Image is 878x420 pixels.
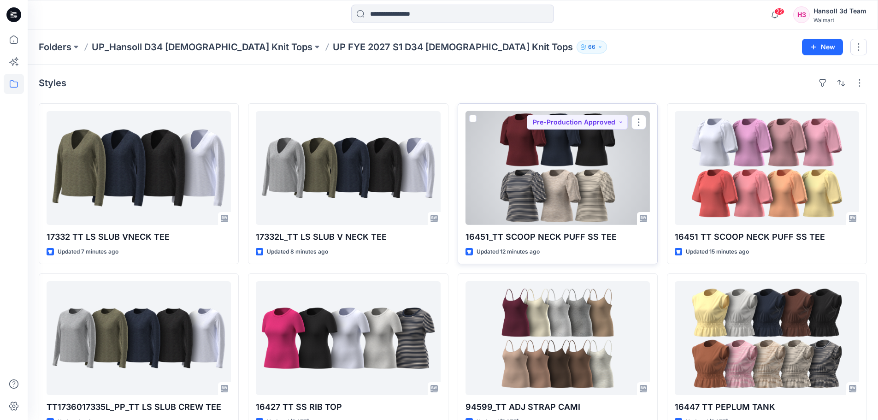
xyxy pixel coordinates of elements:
[256,231,440,243] p: 17332L_TT LS SLUB V NECK TEE
[675,231,859,243] p: 16451 TT SCOOP NECK PUFF SS TEE
[813,17,866,24] div: Walmart
[466,231,650,243] p: 16451_TT SCOOP NECK PUFF SS TEE
[92,41,312,53] a: UP_Hansoll D34 [DEMOGRAPHIC_DATA] Knit Tops
[774,8,784,15] span: 22
[256,111,440,225] a: 17332L_TT LS SLUB V NECK TEE
[588,42,595,52] p: 66
[813,6,866,17] div: Hansoll 3d Team
[58,247,118,257] p: Updated 7 minutes ago
[477,247,540,257] p: Updated 12 minutes ago
[267,247,328,257] p: Updated 8 minutes ago
[47,231,231,243] p: 17332 TT LS SLUB VNECK TEE
[256,401,440,414] p: 16427 TT SS RIB TOP
[686,247,749,257] p: Updated 15 minutes ago
[47,401,231,414] p: TT1736017335L_PP_TT LS SLUB CREW TEE
[47,281,231,395] a: TT1736017335L_PP_TT LS SLUB CREW TEE
[466,281,650,395] a: 94599_TT ADJ STRAP CAMI
[466,111,650,225] a: 16451_TT SCOOP NECK PUFF SS TEE
[675,401,859,414] p: 16447 TT PEPLUM TANK
[675,111,859,225] a: 16451 TT SCOOP NECK PUFF SS TEE
[675,281,859,395] a: 16447 TT PEPLUM TANK
[47,111,231,225] a: 17332 TT LS SLUB VNECK TEE
[39,41,71,53] a: Folders
[256,281,440,395] a: 16427 TT SS RIB TOP
[802,39,843,55] button: New
[333,41,573,53] p: UP FYE 2027 S1 D34 [DEMOGRAPHIC_DATA] Knit Tops
[577,41,607,53] button: 66
[793,6,810,23] div: H3
[466,401,650,414] p: 94599_TT ADJ STRAP CAMI
[39,77,66,89] h4: Styles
